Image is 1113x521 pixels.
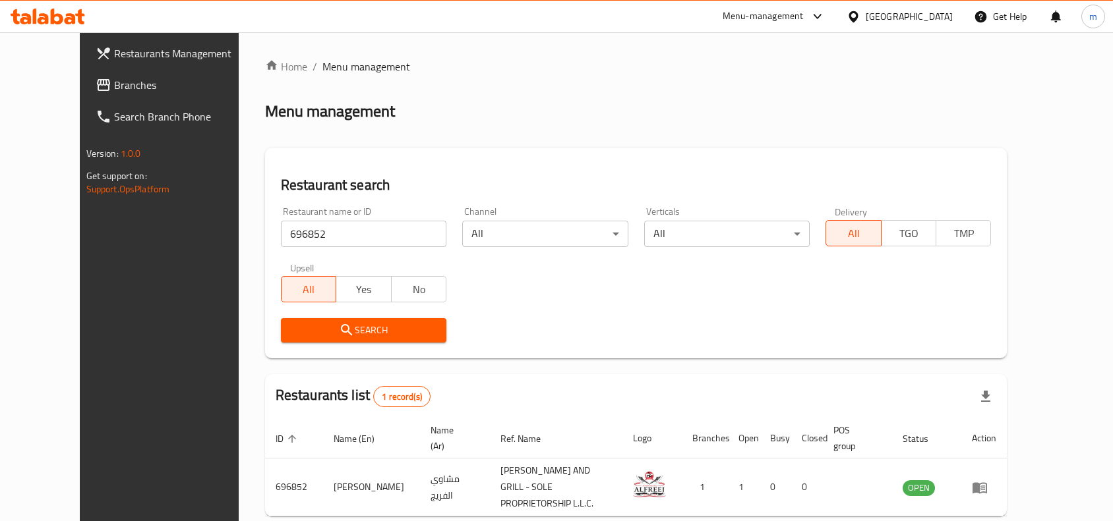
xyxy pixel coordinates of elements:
[462,221,628,247] div: All
[903,431,946,447] span: Status
[791,418,823,458] th: Closed
[373,386,431,407] div: Total records count
[723,9,804,24] div: Menu-management
[644,221,810,247] div: All
[114,109,255,124] span: Search Branch Phone
[85,69,266,101] a: Branches
[760,418,791,458] th: Busy
[86,145,119,162] span: Version:
[313,59,317,74] li: /
[121,145,141,162] span: 1.0.0
[114,77,255,93] span: Branches
[265,59,1008,74] nav: breadcrumb
[633,468,666,501] img: ALFREEJ GRILL
[903,480,935,495] span: OPEN
[622,418,682,458] th: Logo
[431,422,474,454] span: Name (Ar)
[265,59,307,74] a: Home
[972,480,996,495] div: Menu
[86,167,147,184] span: Get support on:
[887,224,931,243] span: TGO
[490,458,623,516] td: [PERSON_NAME] AND GRILL - SOLE PROPRIETORSHIP L.L.C.
[334,431,392,447] span: Name (En)
[791,458,823,516] td: 0
[287,280,331,299] span: All
[881,220,936,246] button: TGO
[833,422,876,454] span: POS group
[826,220,881,246] button: All
[961,418,1007,458] th: Action
[866,9,953,24] div: [GEOGRAPHIC_DATA]
[1089,9,1097,24] span: m
[728,418,760,458] th: Open
[85,101,266,132] a: Search Branch Phone
[760,458,791,516] td: 0
[942,224,986,243] span: TMP
[281,276,336,302] button: All
[374,391,430,403] span: 1 record(s)
[86,180,170,198] a: Support.OpsPlatform
[322,59,410,74] span: Menu management
[265,418,1008,516] table: enhanced table
[281,175,992,195] h2: Restaurant search
[831,224,876,243] span: All
[281,318,446,343] button: Search
[342,280,386,299] span: Yes
[682,458,728,516] td: 1
[323,458,420,516] td: [PERSON_NAME]
[265,458,323,516] td: 696852
[682,418,728,458] th: Branches
[85,38,266,69] a: Restaurants Management
[500,431,558,447] span: Ref. Name
[291,322,436,339] span: Search
[391,276,446,302] button: No
[936,220,991,246] button: TMP
[970,381,1002,412] div: Export file
[276,385,431,407] h2: Restaurants list
[114,45,255,61] span: Restaurants Management
[276,431,301,447] span: ID
[420,458,490,516] td: مشاوي الفريج
[290,263,315,272] label: Upsell
[835,207,868,216] label: Delivery
[265,101,395,122] h2: Menu management
[728,458,760,516] td: 1
[336,276,391,302] button: Yes
[281,221,446,247] input: Search for restaurant name or ID..
[397,280,441,299] span: No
